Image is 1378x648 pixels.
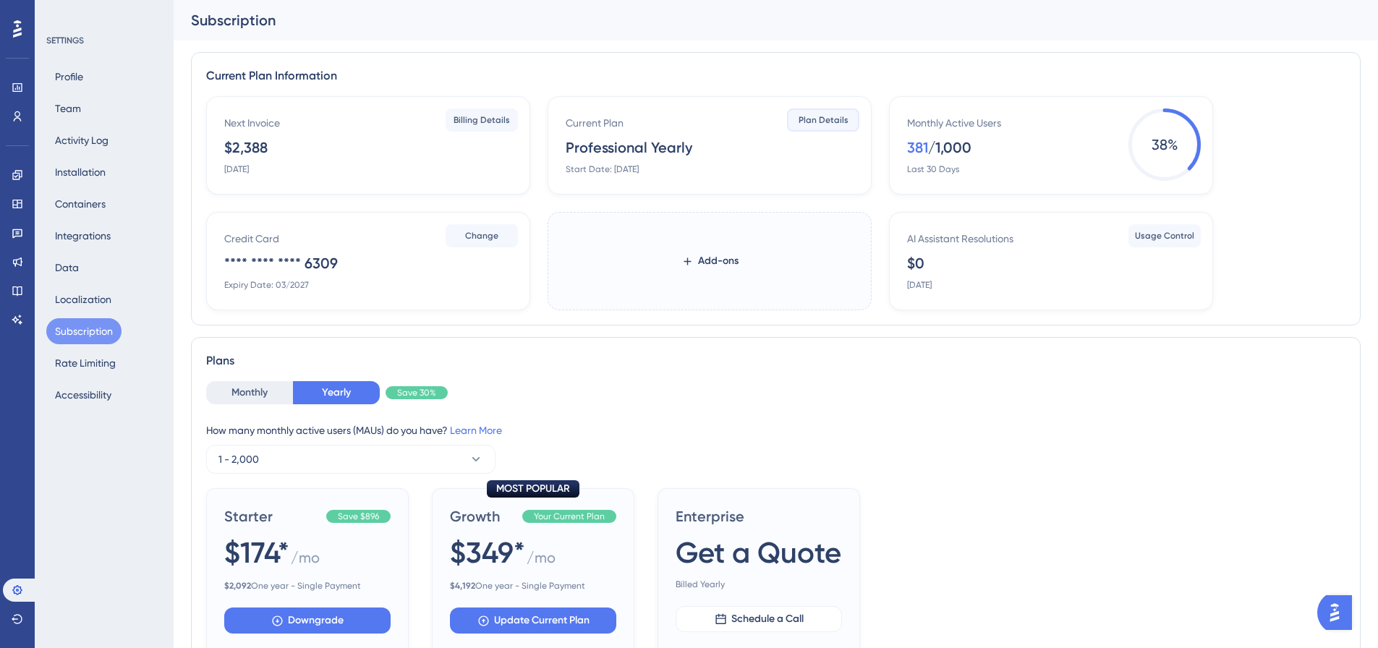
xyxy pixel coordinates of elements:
[46,382,120,408] button: Accessibility
[206,67,1345,85] div: Current Plan Information
[450,580,616,592] span: One year - Single Payment
[46,318,122,344] button: Subscription
[446,108,518,132] button: Billing Details
[338,511,379,522] span: Save $896
[465,230,498,242] span: Change
[731,610,804,628] span: Schedule a Call
[46,64,92,90] button: Profile
[566,114,624,132] div: Current Plan
[46,127,117,153] button: Activity Log
[291,547,320,574] span: / mo
[224,279,309,291] div: Expiry Date: 03/2027
[397,387,436,398] span: Save 30%
[676,506,842,526] span: Enterprise
[1317,591,1361,634] iframe: UserGuiding AI Assistant Launcher
[527,547,556,574] span: / mo
[907,253,924,273] div: $0
[907,114,1001,132] div: Monthly Active Users
[206,381,293,404] button: Monthly
[46,95,90,121] button: Team
[46,223,119,249] button: Integrations
[224,506,320,526] span: Starter
[46,286,120,312] button: Localization
[1128,224,1201,247] button: Usage Control
[224,163,249,175] div: [DATE]
[224,532,289,573] span: $174*
[46,191,114,217] button: Containers
[907,163,959,175] div: Last 30 Days
[566,137,692,158] div: Professional Yearly
[446,224,518,247] button: Change
[46,159,114,185] button: Installation
[676,532,841,573] span: Get a Quote
[224,114,280,132] div: Next Invoice
[224,607,391,634] button: Downgrade
[534,511,605,522] span: Your Current Plan
[224,580,391,592] span: One year - Single Payment
[46,35,163,46] div: SETTINGS
[288,612,344,629] span: Downgrade
[494,612,590,629] span: Update Current Plan
[450,532,525,573] span: $349*
[676,606,842,632] button: Schedule a Call
[450,506,516,526] span: Growth
[46,350,124,376] button: Rate Limiting
[293,381,380,404] button: Yearly
[698,252,739,270] span: Add-ons
[450,607,616,634] button: Update Current Plan
[206,352,1345,370] div: Plans
[907,279,932,291] div: [DATE]
[191,10,1324,30] div: Subscription
[928,137,971,158] div: / 1,000
[907,230,1013,247] div: AI Assistant Resolutions
[206,445,496,474] button: 1 - 2,000
[224,581,251,591] b: $ 2,092
[454,114,510,126] span: Billing Details
[566,163,639,175] div: Start Date: [DATE]
[1135,230,1194,242] span: Usage Control
[787,108,859,132] button: Plan Details
[46,255,88,281] button: Data
[224,230,279,247] div: Credit Card
[206,422,1345,439] div: How many monthly active users (MAUs) do you have?
[450,581,475,591] b: $ 4,192
[224,137,268,158] div: $2,388
[658,248,762,274] button: Add-ons
[676,579,842,590] span: Billed Yearly
[1128,108,1201,181] span: 38 %
[487,480,579,498] div: MOST POPULAR
[799,114,849,126] span: Plan Details
[218,451,259,468] span: 1 - 2,000
[907,137,928,158] div: 381
[450,425,502,436] a: Learn More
